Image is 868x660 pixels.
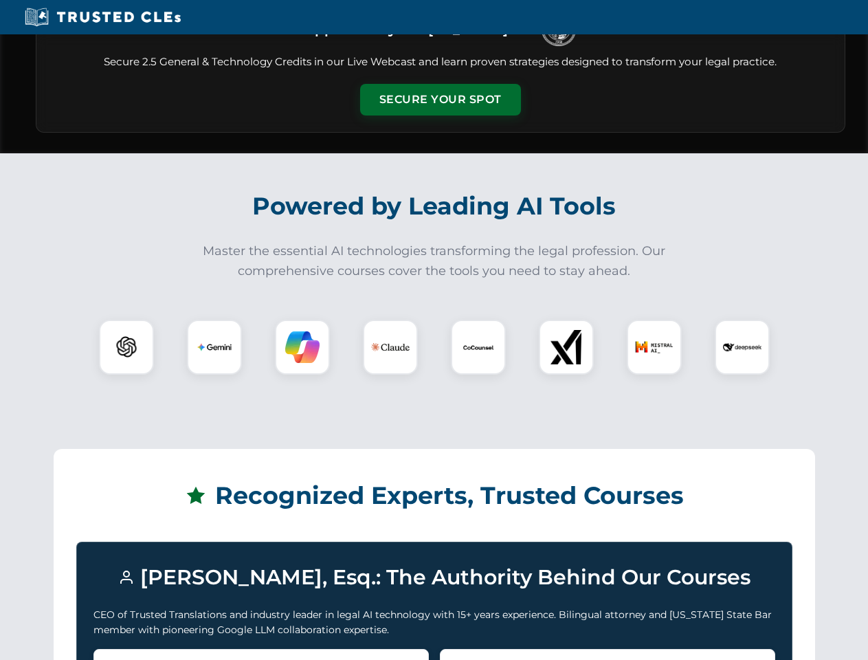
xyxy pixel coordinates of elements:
[363,320,418,375] div: Claude
[53,54,828,70] p: Secure 2.5 General & Technology Credits in our Live Webcast and learn proven strategies designed ...
[76,472,792,520] h2: Recognized Experts, Trusted Courses
[723,328,761,366] img: DeepSeek Logo
[549,330,583,364] img: xAI Logo
[107,327,146,367] img: ChatGPT Logo
[371,328,410,366] img: Claude Logo
[187,320,242,375] div: Gemini
[539,320,594,375] div: xAI
[451,320,506,375] div: CoCounsel
[627,320,682,375] div: Mistral AI
[21,7,185,27] img: Trusted CLEs
[285,330,320,364] img: Copilot Logo
[461,330,496,364] img: CoCounsel Logo
[99,320,154,375] div: ChatGPT
[93,607,775,638] p: CEO of Trusted Translations and industry leader in legal AI technology with 15+ years experience....
[197,330,232,364] img: Gemini Logo
[715,320,770,375] div: DeepSeek
[275,320,330,375] div: Copilot
[635,328,674,366] img: Mistral AI Logo
[93,559,775,596] h3: [PERSON_NAME], Esq.: The Authority Behind Our Courses
[360,84,521,115] button: Secure Your Spot
[194,241,675,281] p: Master the essential AI technologies transforming the legal profession. Our comprehensive courses...
[54,182,815,230] h2: Powered by Leading AI Tools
